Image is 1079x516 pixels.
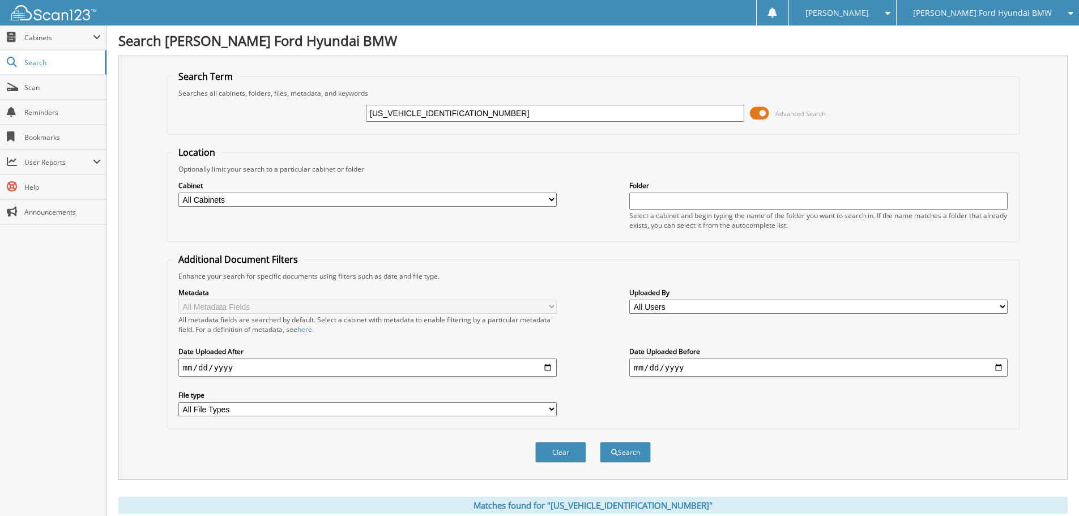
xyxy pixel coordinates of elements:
label: Date Uploaded Before [629,347,1008,356]
div: Searches all cabinets, folders, files, metadata, and keywords [173,88,1013,98]
label: Metadata [178,288,557,297]
span: Scan [24,83,101,92]
label: Uploaded By [629,288,1008,297]
span: [PERSON_NAME] [805,10,869,16]
div: Optionally limit your search to a particular cabinet or folder [173,164,1013,174]
span: Help [24,182,101,192]
legend: Additional Document Filters [173,253,304,266]
div: Enhance your search for specific documents using filters such as date and file type. [173,271,1013,281]
label: Cabinet [178,181,557,190]
h1: Search [PERSON_NAME] Ford Hyundai BMW [118,31,1068,50]
span: Search [24,58,99,67]
label: Folder [629,181,1008,190]
span: Reminders [24,108,101,117]
img: scan123-logo-white.svg [11,5,96,20]
div: All metadata fields are searched by default. Select a cabinet with metadata to enable filtering b... [178,315,557,334]
button: Search [600,442,651,463]
input: start [178,359,557,377]
span: Advanced Search [775,109,826,118]
div: Select a cabinet and begin typing the name of the folder you want to search in. If the name match... [629,211,1008,230]
input: end [629,359,1008,377]
span: User Reports [24,157,93,167]
legend: Location [173,146,221,159]
span: Cabinets [24,33,93,42]
span: Bookmarks [24,133,101,142]
a: here [297,325,312,334]
label: File type [178,390,557,400]
label: Date Uploaded After [178,347,557,356]
button: Clear [535,442,586,463]
div: Matches found for "[US_VEHICLE_IDENTIFICATION_NUMBER]" [118,497,1068,514]
span: Announcements [24,207,101,217]
legend: Search Term [173,70,238,83]
span: [PERSON_NAME] Ford Hyundai BMW [913,10,1052,16]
